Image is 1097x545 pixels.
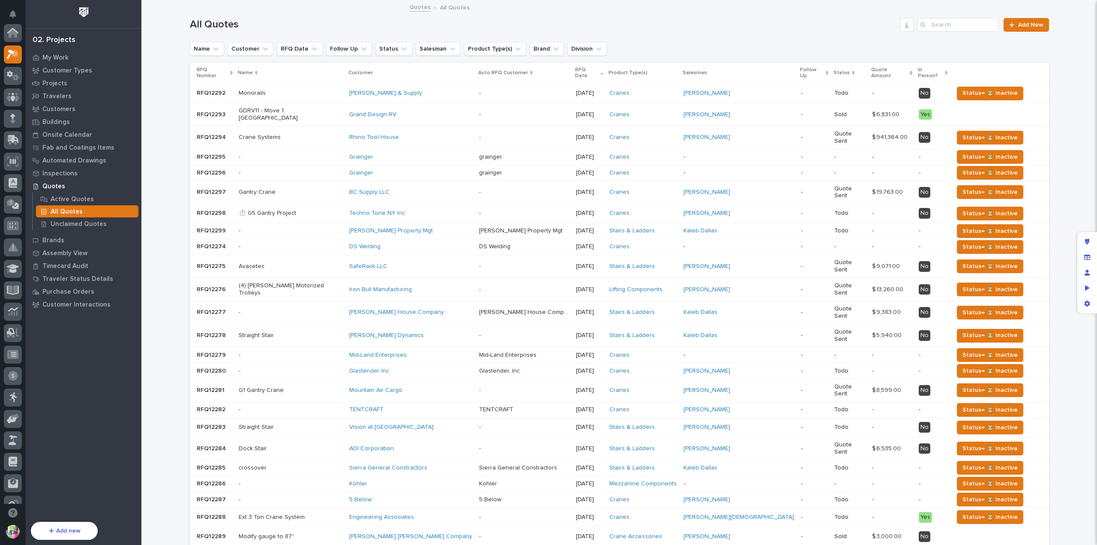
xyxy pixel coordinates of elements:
p: Buildings [42,118,70,126]
p: - [872,88,875,97]
p: Name [238,68,253,78]
span: Status→ ⏳ Inactive [962,330,1018,340]
div: No [919,208,930,219]
p: [DATE] [576,263,602,270]
p: - [479,132,483,141]
p: Timecard Audit [42,262,88,270]
p: - [801,134,827,141]
a: [PERSON_NAME] [683,90,730,97]
button: Status→ ⏳ Inactive [957,283,1023,296]
button: Salesman [416,42,461,56]
p: - [239,367,342,375]
button: Status→ ⏳ Inactive [957,166,1023,180]
p: - [479,284,483,293]
a: Onsite Calendar [26,128,141,141]
p: Todo [834,210,865,217]
span: Status→ ⏳ Inactive [962,187,1018,197]
span: Status→ ⏳ Inactive [962,132,1018,143]
p: RFQ12293 [197,109,227,118]
p: Automated Drawings [42,157,106,165]
div: App settings [1079,296,1095,311]
p: Customers [42,105,75,113]
div: No [919,385,930,396]
a: DS Welding [349,243,381,250]
a: Cranes [609,210,629,217]
button: Status→ ⏳ Inactive [957,150,1023,164]
div: Yes [919,109,932,120]
span: Status→ ⏳ Inactive [962,226,1018,236]
p: - [239,352,342,359]
p: RFQ12292 [197,88,227,97]
a: Kaleb Dallas [683,332,717,339]
span: Status→ ⏳ Inactive [962,307,1018,318]
p: $ 8,599.00 [872,385,903,394]
tr: RFQ12282RFQ12282 -TENTCRAFT TENTCRAFTTENTCRAFT [DATE]Cranes [PERSON_NAME] -Todo-- -Status→ ⏳ Inac... [190,402,1049,418]
p: $ 9,383.00 [872,307,902,316]
a: Cranes [609,243,629,250]
span: Status→ ⏳ Inactive [962,152,1018,162]
p: Onsite Calendar [42,131,92,139]
img: Workspace Logo [76,4,92,20]
p: [DATE] [576,227,602,235]
p: - [872,152,875,161]
p: - [801,90,827,97]
p: [PERSON_NAME] Property Mgt [479,226,564,235]
input: Search [917,18,998,32]
div: No [919,261,930,272]
a: [PERSON_NAME] Dynamics [349,332,424,339]
button: Status→ ⏳ Inactive [957,185,1023,199]
p: - [801,263,827,270]
p: Brands [42,237,64,244]
p: - [919,367,947,375]
a: Customers [26,102,141,115]
a: Assembly View [26,247,141,259]
a: Cranes [609,90,629,97]
p: Monorails [239,90,342,97]
span: Status→ ⏳ Inactive [962,88,1018,98]
p: $ 13,260.00 [872,284,905,293]
button: Status→ ⏳ Inactive [957,403,1023,417]
p: Quote Sent [834,383,865,398]
a: Add New [1004,18,1049,32]
p: All Quotes [440,2,470,12]
button: Name [190,42,224,56]
a: Stairs & Ladders [609,227,655,235]
button: Status→ ⏳ Inactive [957,306,1023,319]
a: Customer Interactions [26,298,141,311]
p: Quotes [42,183,65,190]
p: GDRV11 - Move 1 [GEOGRAPHIC_DATA] [239,107,342,122]
p: Quote Sent [834,185,865,200]
p: - [872,241,875,250]
p: - [801,286,827,293]
span: Status→ ⏳ Inactive [962,405,1018,415]
p: - [801,169,827,177]
span: Status→ ⏳ Inactive [962,350,1018,360]
a: [PERSON_NAME] [683,210,730,217]
p: Quote Sent [834,259,865,274]
p: [DATE] [576,367,602,375]
tr: RFQ12295RFQ12295 -Grainger graingergrainger [DATE]Cranes ----- -Status→ ⏳ Inactive [190,149,1049,165]
tr: RFQ12293RFQ12293 GDRV11 - Move 1 [GEOGRAPHIC_DATA]Grand Design RV -- [DATE]Cranes [PERSON_NAME] -... [190,103,1049,126]
p: Gantry Crane [239,189,342,196]
p: grainger [479,168,504,177]
p: ⏱️ G5 Gantry Project [239,210,342,217]
p: RFQ Number [197,65,228,81]
a: Cranes [609,189,629,196]
p: - [801,210,827,217]
p: - [872,208,875,217]
p: - [872,168,875,177]
p: - [801,387,827,394]
button: Brand [530,42,564,56]
p: - [801,332,827,339]
p: [DATE] [576,111,602,118]
span: Status→ ⏳ Inactive [962,208,1018,219]
tr: RFQ12278RFQ12278 Straight Stair[PERSON_NAME] Dynamics -- [DATE]Stairs & Ladders Kaleb Dallas -Quo... [190,324,1049,347]
p: Travelers [42,93,72,100]
p: Customer Interactions [42,301,111,309]
a: Fab and Coatings Items [26,141,141,154]
p: - [919,169,947,177]
button: Status→ ⏳ Inactive [957,329,1023,343]
p: G1 Gantry Crane [239,387,342,394]
div: No [919,187,930,198]
span: Status→ ⏳ Inactive [962,261,1018,271]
